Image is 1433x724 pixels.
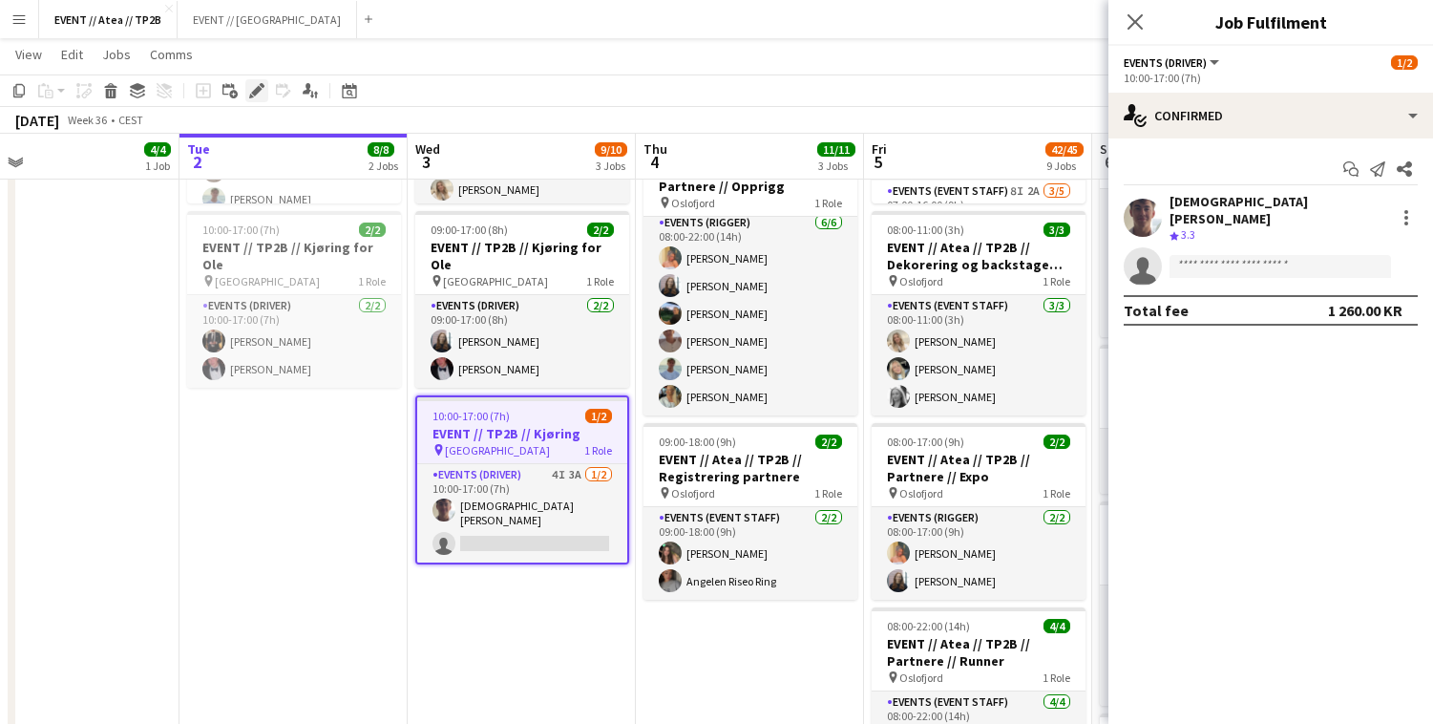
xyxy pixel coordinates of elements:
[641,151,667,173] span: 4
[187,140,210,158] span: Tue
[1043,223,1070,237] span: 3/3
[596,159,626,173] div: 3 Jobs
[584,443,612,458] span: 1 Role
[643,451,857,485] h3: EVENT // Atea // TP2B // Registrering partnere
[1043,671,1070,685] span: 1 Role
[1170,193,1387,227] div: [DEMOGRAPHIC_DATA][PERSON_NAME]
[1100,586,1314,706] app-card-role: Events (Rigger)3/315:00-02:00 (11h)[PERSON_NAME][PERSON_NAME][PERSON_NAME]
[586,274,614,288] span: 1 Role
[643,212,857,415] app-card-role: Events (Rigger)6/608:00-22:00 (14h)[PERSON_NAME][PERSON_NAME][PERSON_NAME][PERSON_NAME][PERSON_NA...
[1100,189,1314,337] app-card-role: Events (Event Staff)4/408:00-22:00 (14h)[PERSON_NAME][PERSON_NAME][PERSON_NAME][PERSON_NAME]
[814,486,842,500] span: 1 Role
[818,159,854,173] div: 3 Jobs
[215,274,320,288] span: [GEOGRAPHIC_DATA]
[887,435,964,449] span: 08:00-17:00 (9h)
[872,451,1085,485] h3: EVENT // Atea // TP2B // Partnere // Expo
[8,42,50,67] a: View
[643,423,857,600] app-job-card: 09:00-18:00 (9h)2/2EVENT // Atea // TP2B // Registrering partnere Oslofjord1 RoleEvents (Event St...
[872,211,1085,415] app-job-card: 08:00-11:00 (3h)3/3EVENT // Atea // TP2B // Dekorering og backstage oppsett Oslofjord1 RoleEvents...
[1328,301,1402,320] div: 1 260.00 KR
[443,274,548,288] span: [GEOGRAPHIC_DATA]
[178,1,357,38] button: EVENT // [GEOGRAPHIC_DATA]
[872,423,1085,600] app-job-card: 08:00-17:00 (9h)2/2EVENT // Atea // TP2B // Partnere // Expo Oslofjord1 RoleEvents (Rigger)2/208:...
[431,223,508,237] span: 09:00-17:00 (8h)
[1100,529,1314,564] h3: EVENT // Atea // TP2B // Backstage
[415,239,629,273] h3: EVENT // TP2B // Kjøring for Ole
[814,196,842,210] span: 1 Role
[1124,55,1207,70] span: Events (Driver)
[869,151,887,173] span: 5
[415,295,629,388] app-card-role: Events (Driver)2/209:00-17:00 (8h)[PERSON_NAME][PERSON_NAME]
[1043,274,1070,288] span: 1 Role
[1043,486,1070,500] span: 1 Role
[671,196,715,210] span: Oslofjord
[671,486,715,500] span: Oslofjord
[15,111,59,130] div: [DATE]
[872,140,887,158] span: Fri
[415,211,629,388] app-job-card: 09:00-17:00 (8h)2/2EVENT // TP2B // Kjøring for Ole [GEOGRAPHIC_DATA]1 RoleEvents (Driver)2/209:0...
[63,113,111,127] span: Week 36
[187,295,401,388] app-card-role: Events (Driver)2/210:00-17:00 (7h)[PERSON_NAME][PERSON_NAME]
[643,507,857,600] app-card-role: Events (Event Staff)2/209:00-18:00 (9h)[PERSON_NAME]Angelen Riseo Ring
[872,295,1085,415] app-card-role: Events (Event Staff)3/308:00-11:00 (3h)[PERSON_NAME][PERSON_NAME][PERSON_NAME]
[61,46,83,63] span: Edit
[1100,501,1314,706] app-job-card: 15:00-02:00 (11h) (Sun)3/3EVENT // Atea // TP2B // Backstage Oslofjord1 RoleEvents (Rigger)3/315:...
[359,223,386,237] span: 2/2
[1100,373,1314,407] h3: EVENT // Atea // TP2B // Registrering partnere
[412,151,440,173] span: 3
[145,159,170,173] div: 1 Job
[899,274,943,288] span: Oslofjord
[369,159,398,173] div: 2 Jobs
[1097,151,1121,173] span: 6
[417,425,627,442] h3: EVENT // TP2B // Kjøring
[659,435,736,449] span: 09:00-18:00 (9h)
[445,443,550,458] span: [GEOGRAPHIC_DATA]
[1124,301,1189,320] div: Total fee
[595,142,627,157] span: 9/10
[1181,227,1195,242] span: 3.3
[1100,345,1314,494] div: 09:00-18:00 (9h)1/1EVENT // Atea // TP2B // Registrering partnere Oslofjord1 RoleEvents (Event St...
[1108,10,1433,34] h3: Job Fulfilment
[899,671,943,685] span: Oslofjord
[643,140,667,158] span: Thu
[872,507,1085,600] app-card-role: Events (Rigger)2/208:00-17:00 (9h)[PERSON_NAME][PERSON_NAME]
[15,46,42,63] span: View
[202,223,280,237] span: 10:00-17:00 (7h)
[585,409,612,423] span: 1/2
[415,140,440,158] span: Wed
[432,409,510,423] span: 10:00-17:00 (7h)
[187,239,401,273] h3: EVENT // TP2B // Kjøring for Ole
[1391,55,1418,70] span: 1/2
[817,142,855,157] span: 11/11
[187,211,401,388] app-job-card: 10:00-17:00 (7h)2/2EVENT // TP2B // Kjøring for Ole [GEOGRAPHIC_DATA]1 RoleEvents (Driver)2/210:0...
[102,46,131,63] span: Jobs
[872,239,1085,273] h3: EVENT // Atea // TP2B // Dekorering og backstage oppsett
[887,223,964,237] span: 08:00-11:00 (3h)
[872,635,1085,670] h3: EVENT // Atea // TP2B // Partnere // Runner
[1108,93,1433,138] div: Confirmed
[417,464,627,563] app-card-role: Events (Driver)4I3A1/210:00-17:00 (7h)[DEMOGRAPHIC_DATA][PERSON_NAME]
[643,133,857,415] app-job-card: 08:00-22:00 (14h)6/6EVENT // Atea // TP2B // Partnere // Opprigg Oslofjord1 RoleEvents (Rigger)6/...
[53,42,91,67] a: Edit
[815,435,842,449] span: 2/2
[358,274,386,288] span: 1 Role
[1100,105,1314,337] app-job-card: 08:00-22:00 (14h)4/4EVENT // Atea // TP2B // Partnere // Runner Oslofjord1 RoleEvents (Event Staf...
[1043,619,1070,633] span: 4/4
[39,1,178,38] button: EVENT // Atea // TP2B
[415,395,629,564] app-job-card: 10:00-17:00 (7h)1/2EVENT // TP2B // Kjøring [GEOGRAPHIC_DATA]1 RoleEvents (Driver)4I3A1/210:00-17...
[1124,71,1418,85] div: 10:00-17:00 (7h)
[368,142,394,157] span: 8/8
[1045,142,1084,157] span: 42/45
[144,142,171,157] span: 4/4
[887,619,970,633] span: 08:00-22:00 (14h)
[184,151,210,173] span: 2
[118,113,143,127] div: CEST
